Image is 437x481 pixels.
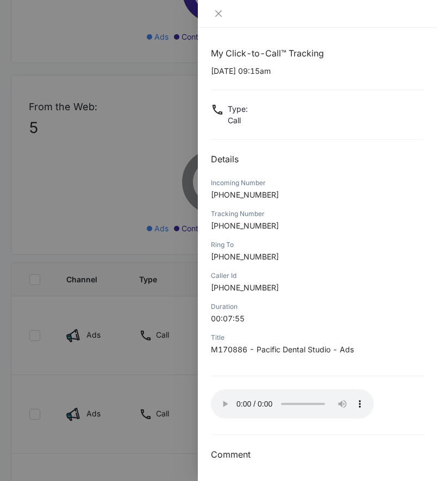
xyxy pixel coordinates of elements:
[211,9,226,18] button: Close
[211,271,424,281] div: Caller Id
[211,240,424,250] div: Ring To
[228,115,248,126] p: Call
[211,302,424,312] div: Duration
[211,389,374,419] audio: Your browser does not support the audio tag.
[211,252,279,261] span: [PHONE_NUMBER]
[211,178,424,188] div: Incoming Number
[211,221,279,230] span: [PHONE_NUMBER]
[211,153,424,166] h2: Details
[228,103,248,115] p: Type :
[211,47,424,60] h1: My Click-to-Call™ Tracking
[211,65,424,77] p: [DATE] 09:15am
[211,190,279,199] span: [PHONE_NUMBER]
[211,333,424,343] div: Title
[211,448,424,461] h3: Comment
[214,9,223,18] span: close
[211,209,424,219] div: Tracking Number
[211,314,245,323] span: 00:07:55
[211,283,279,292] span: [PHONE_NUMBER]
[211,345,354,354] span: M170886 - Pacific Dental Studio - Ads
